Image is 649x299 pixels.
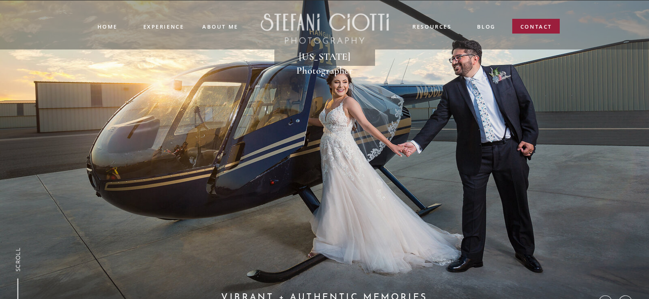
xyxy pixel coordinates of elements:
a: contact [520,22,552,34]
a: blog [477,22,495,32]
a: ABOUT ME [202,22,239,30]
a: SCROLL [13,247,22,272]
a: resources [412,22,452,32]
h1: [US_STATE] Photographer [280,50,370,64]
a: Home [97,22,117,30]
a: experience [143,22,184,29]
